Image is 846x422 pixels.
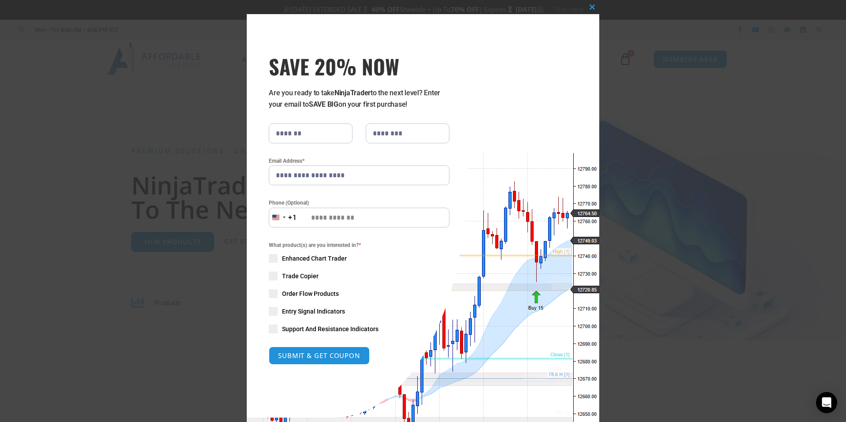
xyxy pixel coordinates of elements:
button: Selected country [269,208,297,228]
strong: SAVE BIG [309,100,338,108]
span: Enhanced Chart Trader [282,254,347,263]
button: SUBMIT & GET COUPON [269,347,370,365]
label: Support And Resistance Indicators [269,325,449,333]
span: Support And Resistance Indicators [282,325,378,333]
label: Phone (Optional) [269,198,449,207]
strong: NinjaTrader [334,89,371,97]
span: SAVE 20% NOW [269,54,449,78]
label: Email Address [269,157,449,165]
label: Trade Copier [269,272,449,280]
label: Enhanced Chart Trader [269,254,449,263]
span: Trade Copier [282,272,319,280]
span: What product(s) are you interested in? [269,241,449,250]
span: Entry Signal Indicators [282,307,345,316]
p: Are you ready to take to the next level? Enter your email to on your first purchase! [269,87,449,110]
label: Entry Signal Indicators [269,307,449,316]
span: Order Flow Products [282,289,339,298]
label: Order Flow Products [269,289,449,298]
div: Open Intercom Messenger [816,392,837,413]
div: +1 [288,212,297,224]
